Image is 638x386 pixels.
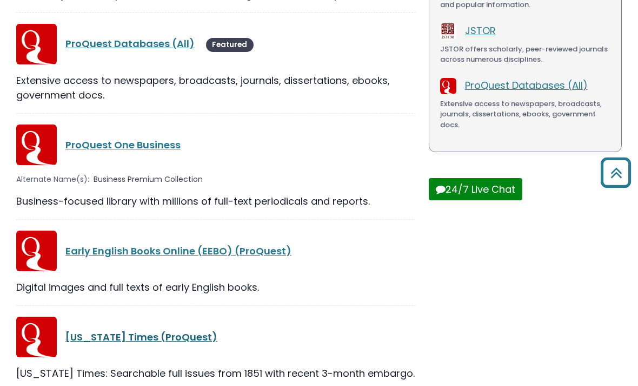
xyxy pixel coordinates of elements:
a: [US_STATE] Times (ProQuest) [65,330,217,344]
span: Alternate Name(s): [16,174,89,185]
button: 24/7 Live Chat [429,178,522,200]
div: [US_STATE] Times: Searchable full issues from 1851 with recent 3-month embargo. [16,366,416,381]
div: Digital images and full texts of early English books. [16,280,416,295]
a: ProQuest One Business [65,138,181,152]
div: Business-focused library with millions of full-text periodicals and reports. [16,194,416,208]
a: Back to Top [596,162,635,182]
a: ProQuest Databases (All) [65,37,195,50]
span: Business Premium Collection [94,174,203,185]
div: Extensive access to newspapers, broadcasts, journals, dissertations, ebooks, government docs. [16,73,416,102]
div: Extensive access to newspapers, broadcasts, journals, dissertations, ebooks, government docs. [440,99,610,130]
a: JSTOR [465,24,496,37]
span: Featured [206,38,254,52]
div: JSTOR offers scholarly, peer-reviewed journals across numerous disciplines. [440,44,610,65]
a: Early English Books Online (EEBO) (ProQuest) [65,244,291,258]
a: ProQuest Databases (All) [465,78,588,92]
